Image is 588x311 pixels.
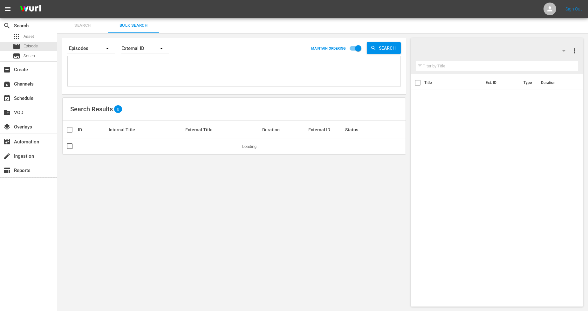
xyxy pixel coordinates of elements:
[3,167,11,174] span: Reports
[571,47,578,55] span: more_vert
[3,22,11,30] span: Search
[112,22,155,29] span: Bulk Search
[3,152,11,160] span: Ingestion
[15,2,46,17] img: ans4CAIJ8jUAAAAAAAAAAAAAAAAAAAAAAAAgQb4GAAAAAAAAAAAAAAAAAAAAAAAAJMjXAAAAAAAAAAAAAAAAAAAAAAAAgAT5G...
[78,127,107,132] div: ID
[114,107,122,111] span: 0
[13,52,20,60] span: Series
[13,33,20,40] span: Asset
[520,74,537,92] th: Type
[3,138,11,146] span: Automation
[24,43,38,49] span: Episode
[537,74,575,92] th: Duration
[3,123,11,131] span: Overlays
[61,22,104,29] span: Search
[67,39,115,57] div: Episodes
[262,127,306,132] div: Duration
[482,74,520,92] th: Ext. ID
[109,127,184,132] div: Internal Title
[376,42,401,54] span: Search
[367,42,401,54] button: Search
[311,46,346,51] p: MAINTAIN ORDERING
[3,66,11,73] span: Create
[242,144,259,149] span: Loading...
[121,39,169,57] div: External ID
[308,127,343,132] div: External ID
[3,109,11,116] span: VOD
[345,127,374,132] div: Status
[24,33,34,40] span: Asset
[4,5,11,13] span: menu
[70,105,113,113] span: Search Results
[565,6,582,11] a: Sign Out
[13,43,20,50] span: Episode
[185,127,260,132] div: External Title
[424,74,482,92] th: Title
[3,80,11,88] span: Channels
[571,43,578,59] button: more_vert
[3,94,11,102] span: Schedule
[24,53,35,59] span: Series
